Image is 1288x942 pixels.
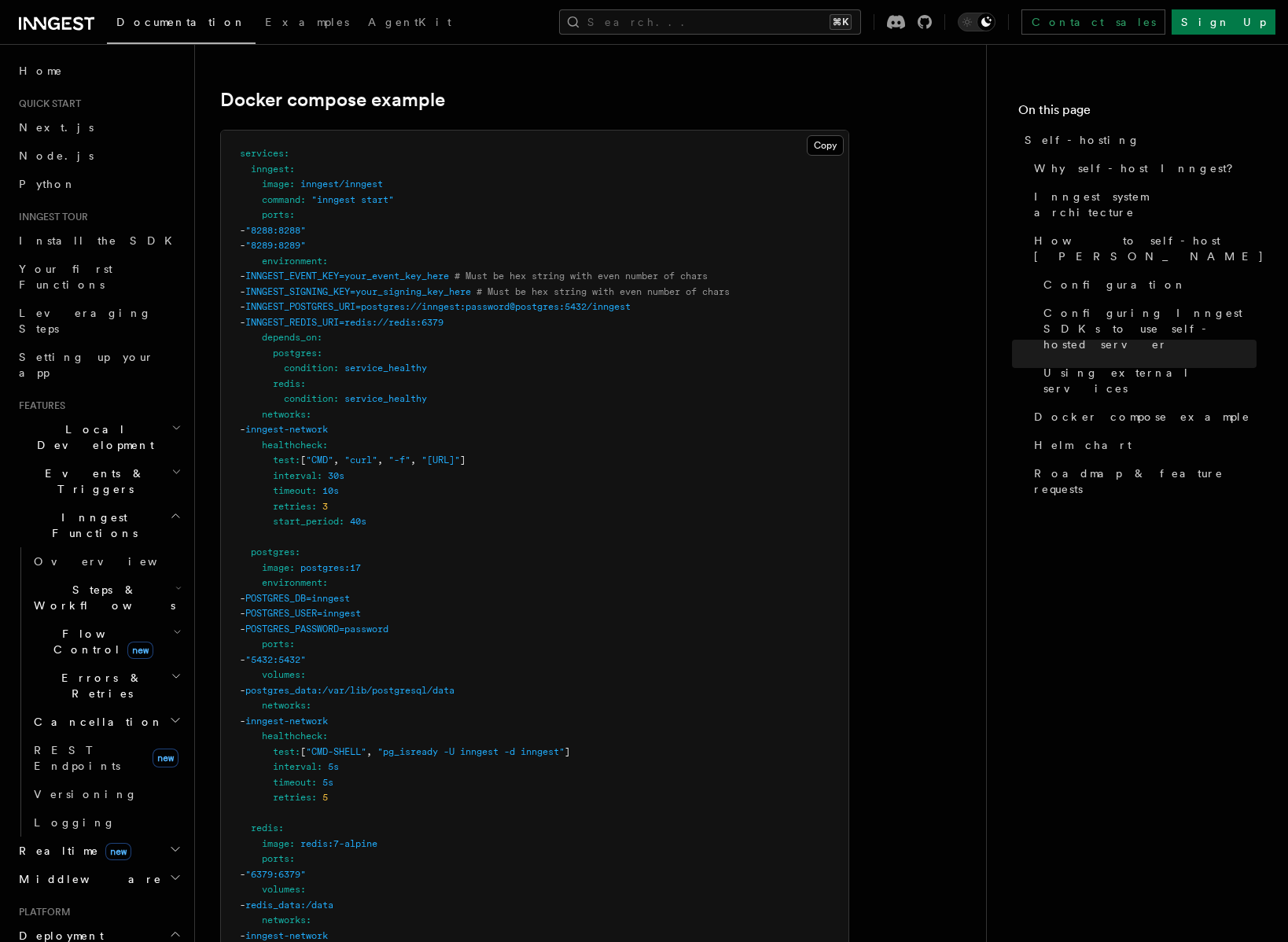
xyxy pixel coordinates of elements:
[245,301,631,312] span: INNGEST_POSTGRES_URI=postgres://inngest:password@postgres:5432/inngest
[13,343,185,387] a: Setting up your app
[300,884,306,895] span: :
[322,256,328,267] span: :
[13,170,185,198] a: Python
[328,470,344,481] span: 30s
[273,761,317,772] span: interval
[306,746,366,757] span: "CMD-SHELL"
[311,501,317,512] span: :
[273,348,317,359] span: postgres
[284,393,333,404] span: condition
[19,351,154,379] span: Setting up your app
[13,299,185,343] a: Leveraging Steps
[240,225,245,236] span: -
[240,685,245,696] span: -
[28,670,171,701] span: Errors & Retries
[1043,365,1257,396] span: Using external services
[559,9,861,35] button: Search...⌘K
[13,211,88,223] span: Inngest tour
[240,869,245,880] span: -
[262,669,300,680] span: volumes
[240,716,245,727] span: -
[127,642,153,659] span: new
[245,900,333,911] span: redis_data:/data
[245,424,328,435] span: inngest-network
[28,664,185,708] button: Errors & Retries
[1043,305,1257,352] span: Configuring Inngest SDKs to use self-hosted server
[388,454,410,465] span: "-f"
[1037,299,1257,359] a: Configuring Inngest SDKs to use self-hosted server
[377,746,565,757] span: "pg_isready -U inngest -d inngest"
[1034,189,1257,220] span: Inngest system architecture
[410,454,416,465] span: ,
[306,700,311,711] span: :
[251,546,295,557] span: postgres
[13,57,185,85] a: Home
[262,730,322,741] span: healthcheck
[107,5,256,44] a: Documentation
[477,286,730,297] span: # Must be hex string with even number of chars
[1034,465,1257,497] span: Roadmap & feature requests
[344,362,427,373] span: service_healthy
[344,454,377,465] span: "curl"
[322,485,339,496] span: 10s
[377,454,383,465] span: ,
[273,792,311,803] span: retries
[28,626,173,657] span: Flow Control
[13,226,185,255] a: Install the SDK
[28,582,175,613] span: Steps & Workflows
[317,470,322,481] span: :
[958,13,995,31] button: Toggle dark mode
[333,454,339,465] span: ,
[19,149,94,162] span: Node.js
[262,577,322,588] span: environment
[273,378,300,389] span: redis
[245,608,361,619] span: POSTGRES_USER=inngest
[1028,226,1257,270] a: How to self-host [PERSON_NAME]
[245,869,306,880] span: "6379:6379"
[1028,459,1257,503] a: Roadmap & feature requests
[28,736,185,780] a: REST Endpointsnew
[295,746,300,757] span: :
[289,209,295,220] span: :
[13,465,171,497] span: Events & Triggers
[1037,359,1257,403] a: Using external services
[273,454,295,465] span: test
[245,654,306,665] span: "5432:5432"
[240,240,245,251] span: -
[240,301,245,312] span: -
[13,142,185,170] a: Node.js
[295,546,300,557] span: :
[366,746,372,757] span: ,
[339,516,344,527] span: :
[34,788,138,800] span: Versioning
[830,14,852,30] kbd: ⌘K
[28,708,185,736] button: Cancellation
[13,415,185,459] button: Local Development
[300,838,377,849] span: redis:7-alpine
[322,501,328,512] span: 3
[368,16,451,28] span: AgentKit
[13,547,185,837] div: Inngest Functions
[421,454,460,465] span: "[URL]"
[240,593,245,604] span: -
[262,440,322,451] span: healthcheck
[273,501,311,512] span: retries
[262,562,289,573] span: image
[350,516,366,527] span: 40s
[19,63,63,79] span: Home
[13,906,71,918] span: Platform
[13,255,185,299] a: Your first Functions
[19,178,76,190] span: Python
[34,816,116,829] span: Logging
[245,930,328,941] span: inngest-network
[34,744,120,772] span: REST Endpoints
[240,270,245,281] span: -
[306,914,311,925] span: :
[245,317,443,328] span: INNGEST_REDIS_URI=redis://redis:6379
[13,113,185,142] a: Next.js
[273,485,311,496] span: timeout
[245,225,306,236] span: "8288:8288"
[317,348,322,359] span: :
[1018,126,1257,154] a: Self-hosting
[284,148,289,159] span: :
